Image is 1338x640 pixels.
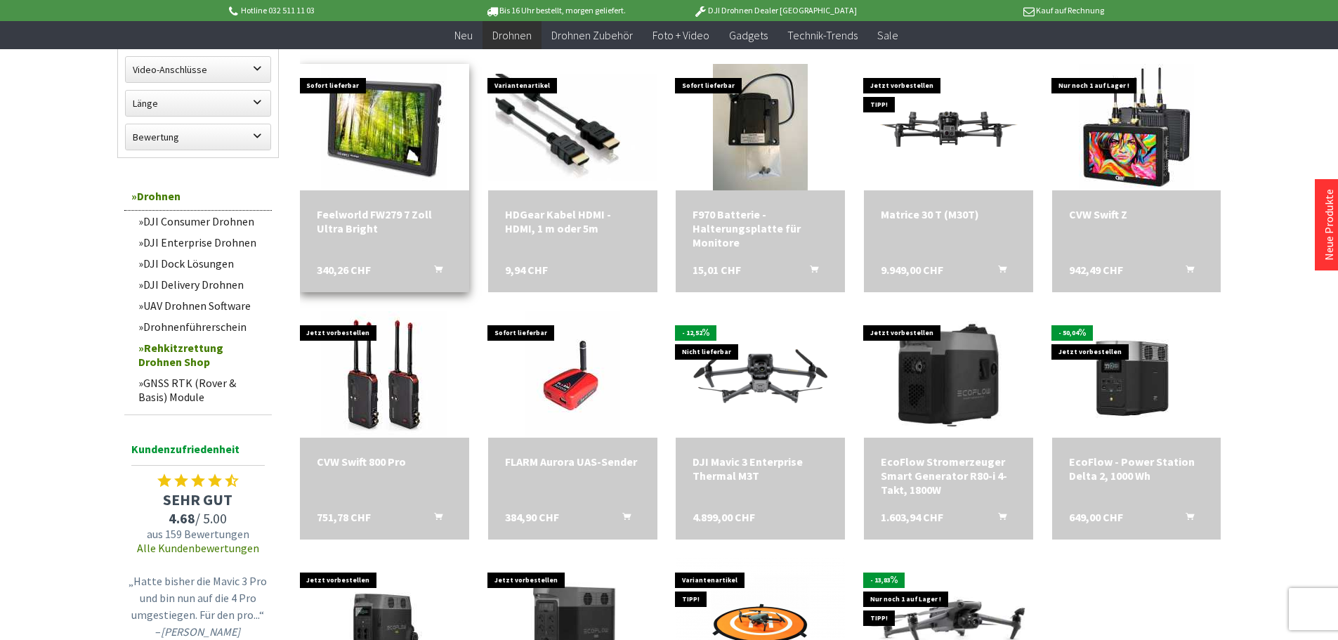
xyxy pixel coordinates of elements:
[124,182,272,211] a: Drohnen
[505,510,559,524] span: 384,90 CHF
[128,573,268,640] p: „Hatte bisher die Mavic 3 Pro und bin nun auf die 4 Pro umgestiegen. Für den pro...“ –
[124,509,272,527] span: / 5.00
[446,2,665,19] p: Bis 16 Uhr bestellt, morgen geliefert.
[693,455,828,483] div: DJI Mavic 3 Enterprise Thermal M3T
[525,311,620,438] img: FLARM Aurora UAS-Sender
[483,21,542,50] a: Drohnen
[877,28,898,42] span: Sale
[492,28,532,42] span: Drohnen
[227,2,446,19] p: Hotline 032 511 11 03
[131,372,272,407] a: GNSS RTK (Rover & Basis) Module
[417,263,451,281] button: In den Warenkorb
[317,263,371,277] span: 340,26 CHF
[126,57,270,82] label: Video-Anschlüsse
[131,211,272,232] a: DJI Consumer Drohnen
[864,321,1033,428] img: EcoFlow Stromerzeuger Smart Generator R80-i 4-Takt, 1800W
[317,207,452,235] div: Feelworld FW279 7 Zoll Ultra Bright
[1069,207,1205,221] a: CVW Swift Z 942,49 CHF In den Warenkorb
[881,207,1016,221] a: Matrice 30 T (M30T) 9.949,00 CHF In den Warenkorb
[676,327,845,422] img: DJI Mavic 3 Enterprise Thermal M3T
[1069,455,1205,483] a: EcoFlow - Power Station Delta 2, 1000 Wh 649,00 CHF In den Warenkorb
[131,440,265,466] span: Kundenzufriedenheit
[693,510,755,524] span: 4.899,00 CHF
[131,253,272,274] a: DJI Dock Lösungen
[551,28,633,42] span: Drohnen Zubehör
[505,263,548,277] span: 9,94 CHF
[693,207,828,249] div: F970 Batterie - Halterungsplatte für Monitore
[643,21,719,50] a: Foto + Video
[317,510,371,524] span: 751,78 CHF
[317,455,452,469] div: CVW Swift 800 Pro
[778,21,867,50] a: Technik-Trends
[321,64,447,190] img: Feelworld FW279 7 Zoll Ultra Bright
[1069,207,1205,221] div: CVW Swift Z
[881,455,1016,497] a: EcoFlow Stromerzeuger Smart Generator R80-i 4-Takt, 1800W 1.603,94 CHF In den Warenkorb
[864,79,1033,175] img: Matrice 30 T (M30T)
[981,510,1015,528] button: In den Warenkorb
[124,490,272,509] span: SEHR GUT
[881,207,1016,221] div: Matrice 30 T (M30T)
[505,455,641,469] a: FLARM Aurora UAS-Sender 384,90 CHF In den Warenkorb
[542,21,643,50] a: Drohnen Zubehör
[417,510,451,528] button: In den Warenkorb
[793,263,827,281] button: In den Warenkorb
[445,21,483,50] a: Neu
[1069,455,1205,483] div: EcoFlow - Power Station Delta 2, 1000 Wh
[867,21,908,50] a: Sale
[454,28,473,42] span: Neu
[137,541,259,555] a: Alle Kundenbewertungen
[1079,64,1194,190] img: CVW Swift Z
[131,274,272,295] a: DJI Delivery Drohnen
[881,455,1016,497] div: EcoFlow Stromerzeuger Smart Generator R80-i 4-Takt, 1800W
[488,74,657,181] img: HDGear Kabel HDMI - HDMI, 1 m oder 5m
[693,207,828,249] a: F970 Batterie - Halterungsplatte für Monitore 15,01 CHF In den Warenkorb
[881,263,943,277] span: 9.949,00 CHF
[126,91,270,116] label: Länge
[317,455,452,469] a: CVW Swift 800 Pro 751,78 CHF In den Warenkorb
[126,124,270,150] label: Bewertung
[131,295,272,316] a: UAV Drohnen Software
[729,28,768,42] span: Gadgets
[665,2,884,19] p: DJI Drohnen Dealer [GEOGRAPHIC_DATA]
[124,527,272,541] span: aus 159 Bewertungen
[693,263,741,277] span: 15,01 CHF
[1169,263,1202,281] button: In den Warenkorb
[885,2,1104,19] p: Kauf auf Rechnung
[505,207,641,235] div: HDGear Kabel HDMI - HDMI, 1 m oder 5m
[652,28,709,42] span: Foto + Video
[131,337,272,372] a: Rehkitzrettung Drohnen Shop
[1169,510,1202,528] button: In den Warenkorb
[131,316,272,337] a: Drohnenführerschein
[1073,311,1200,438] img: EcoFlow - Power Station Delta 2, 1000 Wh
[713,64,808,190] img: F970 Batterie - Halterungsplatte für Monitore
[505,207,641,235] a: HDGear Kabel HDMI - HDMI, 1 m oder 5m 9,94 CHF
[505,455,641,469] div: FLARM Aurora UAS-Sender
[719,21,778,50] a: Gadgets
[161,625,240,639] em: [PERSON_NAME]
[693,455,828,483] a: DJI Mavic 3 Enterprise Thermal M3T 4.899,00 CHF
[787,28,858,42] span: Technik-Trends
[981,263,1015,281] button: In den Warenkorb
[321,311,447,438] img: CVW Swift 800 Pro
[605,510,639,528] button: In den Warenkorb
[1322,189,1336,261] a: Neue Produkte
[317,207,452,235] a: Feelworld FW279 7 Zoll Ultra Bright 340,26 CHF In den Warenkorb
[1069,263,1123,277] span: 942,49 CHF
[1069,510,1123,524] span: 649,00 CHF
[131,232,272,253] a: DJI Enterprise Drohnen
[169,509,195,527] span: 4.68
[881,510,943,524] span: 1.603,94 CHF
